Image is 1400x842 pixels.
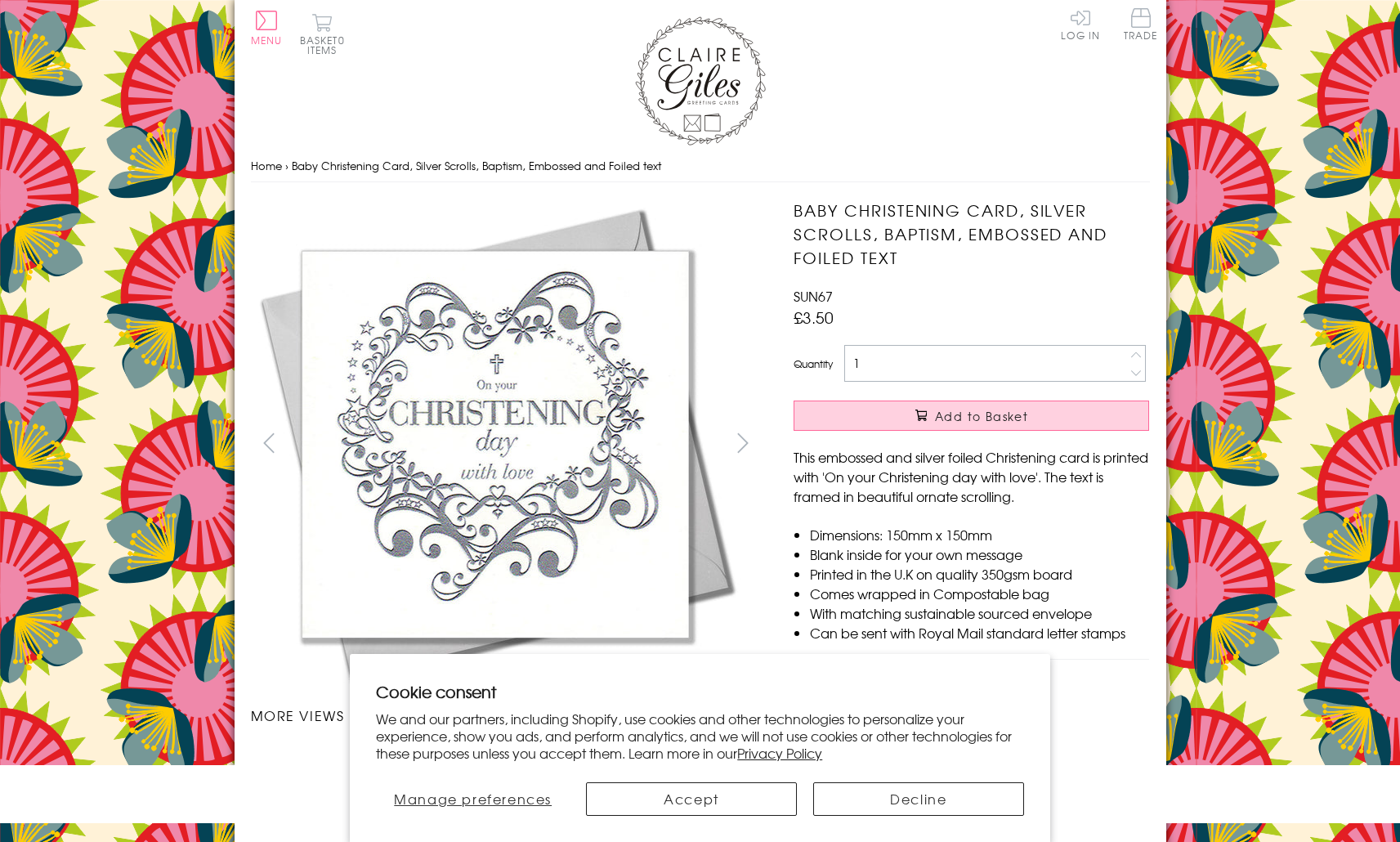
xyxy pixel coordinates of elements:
h1: Baby Christening Card, Silver Scrolls, Baptism, Embossed and Foiled text [794,199,1149,269]
button: Manage preferences [376,782,570,816]
button: next [724,424,761,461]
img: Baby Christening Card, Silver Scrolls, Baptism, Embossed and Foiled text [314,761,315,762]
nav: breadcrumbs [251,150,1150,183]
button: Basket0 items [300,13,345,55]
p: This embossed and silver foiled Christening card is printed with 'On your Christening day with lo... [794,447,1149,506]
p: We and our partners, including Shopify, use cookies and other technologies to personalize your ex... [376,710,1024,761]
button: prev [251,424,288,461]
label: Quantity [794,356,833,371]
button: Decline [813,782,1024,816]
a: Log In [1061,8,1100,40]
li: Can be sent with Royal Mail standard letter stamps [810,623,1149,643]
li: Printed in the U.K on quality 350gsm board [810,564,1149,584]
h3: More views [251,705,762,725]
span: Trade [1124,8,1158,40]
li: Comes wrapped in Compostable bag [810,584,1149,603]
img: Claire Giles Greetings Cards [635,16,766,146]
img: Baby Christening Card, Silver Scrolls, Baptism, Embossed and Foiled text [251,199,741,689]
li: Dimensions: 150mm x 150mm [810,525,1149,544]
button: Accept [586,782,797,816]
span: Manage preferences [394,789,552,808]
span: Baby Christening Card, Silver Scrolls, Baptism, Embossed and Foiled text [292,158,661,173]
li: With matching sustainable sourced envelope [810,603,1149,623]
a: Trade [1124,8,1158,43]
span: SUN67 [794,286,833,306]
h2: Cookie consent [376,680,1024,703]
a: Home [251,158,282,173]
a: Privacy Policy [737,743,822,763]
span: 0 items [307,33,345,57]
span: Add to Basket [935,408,1028,424]
span: Menu [251,33,283,47]
span: › [285,158,288,173]
button: Add to Basket [794,401,1149,431]
button: Menu [251,11,283,45]
li: Blank inside for your own message [810,544,1149,564]
span: £3.50 [794,306,834,329]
